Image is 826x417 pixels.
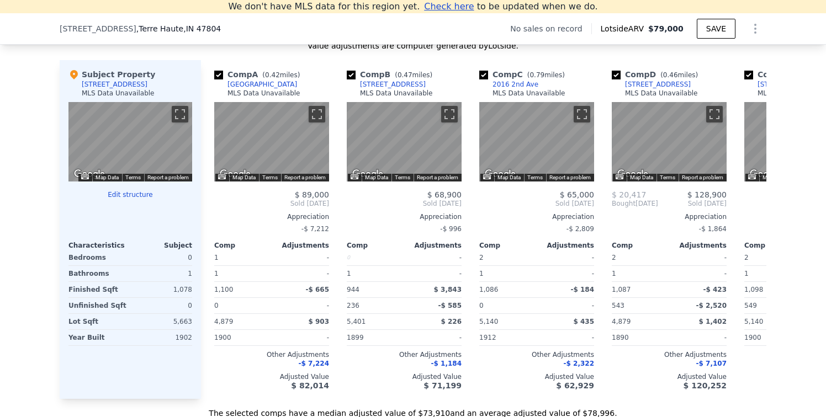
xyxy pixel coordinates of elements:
[136,23,221,34] span: , Terre Haute
[305,286,329,293] span: -$ 665
[523,71,569,79] span: ( miles)
[530,71,544,79] span: 0.79
[423,381,462,390] span: $ 71,199
[556,381,594,390] span: $ 62,929
[566,225,594,233] span: -$ 2,809
[227,80,297,89] div: [GEOGRAPHIC_DATA]
[539,266,594,281] div: -
[601,23,648,34] span: Lotside ARV
[183,24,221,33] span: , IN 47804
[744,286,763,293] span: 1,098
[625,80,691,89] div: [STREET_ADDRESS]
[612,199,636,208] span: Bought
[125,174,141,180] a: Terms (opens in new tab)
[479,330,534,345] div: 1912
[214,102,329,181] div: Street View
[441,318,462,325] span: $ 226
[479,266,534,281] div: 1
[351,174,358,179] button: Keyboard shortcuts
[133,298,192,313] div: 0
[697,19,735,39] button: SAVE
[440,225,462,233] span: -$ 996
[479,80,538,89] a: 2016 2nd Ave
[417,174,458,180] a: Report a problem
[68,298,128,313] div: Unfinished Sqft
[747,167,783,181] a: Open this area in Google Maps (opens a new window)
[214,330,269,345] div: 1900
[214,372,329,381] div: Adjusted Value
[133,314,192,329] div: 5,663
[612,266,667,281] div: 1
[390,71,437,79] span: ( miles)
[682,174,723,180] a: Report a problem
[133,250,192,265] div: 0
[612,318,631,325] span: 4,879
[479,302,484,309] span: 0
[347,372,462,381] div: Adjusted Value
[438,302,462,309] span: -$ 585
[214,69,304,80] div: Comp A
[68,330,128,345] div: Year Built
[68,314,128,329] div: Lot Sqft
[274,266,329,281] div: -
[214,286,233,293] span: 1,100
[758,80,823,89] div: [STREET_ADDRESS]
[570,286,594,293] span: -$ 184
[612,69,702,80] div: Comp D
[265,71,280,79] span: 0.42
[227,89,300,98] div: MLS Data Unavailable
[539,330,594,345] div: -
[347,199,462,208] span: Sold [DATE]
[274,250,329,265] div: -
[479,102,594,181] div: Street View
[258,71,304,79] span: ( miles)
[479,350,594,359] div: Other Adjustments
[434,286,462,293] span: $ 3,843
[669,241,727,250] div: Adjustments
[214,350,329,359] div: Other Adjustments
[71,167,108,181] img: Google
[214,266,269,281] div: 1
[482,167,518,181] a: Open this area in Google Maps (opens a new window)
[214,254,219,261] span: 1
[763,174,786,181] button: Map Data
[706,106,723,122] button: Toggle fullscreen view
[295,190,329,199] span: $ 89,000
[404,241,462,250] div: Adjustments
[663,71,678,79] span: 0.46
[301,225,329,233] span: -$ 7,212
[510,23,591,34] div: No sales on record
[744,80,823,89] a: [STREET_ADDRESS]
[350,167,386,181] img: Google
[560,190,594,199] span: $ 65,000
[479,372,594,381] div: Adjusted Value
[479,286,498,293] span: 1,086
[612,102,727,181] div: Map
[696,360,727,367] span: -$ 7,107
[68,241,130,250] div: Characteristics
[406,266,462,281] div: -
[744,254,749,261] span: 2
[350,167,386,181] a: Open this area in Google Maps (opens a new window)
[96,174,119,181] button: Map Data
[483,174,491,179] button: Keyboard shortcuts
[214,241,272,250] div: Comp
[744,241,802,250] div: Comp
[347,102,462,181] div: Map
[527,174,543,180] a: Terms (opens in new tab)
[406,330,462,345] div: -
[612,330,667,345] div: 1890
[625,89,698,98] div: MLS Data Unavailable
[656,71,702,79] span: ( miles)
[479,212,594,221] div: Appreciation
[82,80,147,89] div: [STREET_ADDRESS]
[630,174,653,181] button: Map Data
[747,167,783,181] img: Google
[479,199,594,208] span: Sold [DATE]
[744,318,763,325] span: 5,140
[133,266,192,281] div: 1
[615,167,651,181] a: Open this area in Google Maps (opens a new window)
[214,80,297,89] a: [GEOGRAPHIC_DATA]
[431,360,462,367] span: -$ 1,184
[284,174,326,180] a: Report a problem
